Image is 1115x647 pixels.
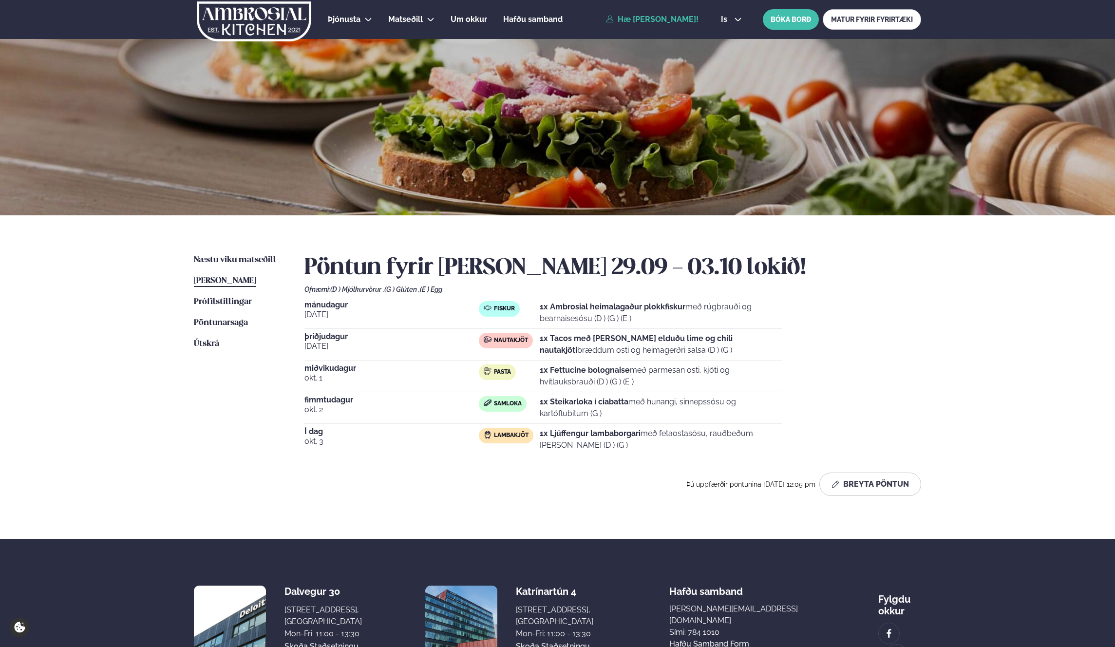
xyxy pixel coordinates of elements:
[194,275,256,287] a: [PERSON_NAME]
[669,578,743,597] span: Hafðu samband
[284,628,362,640] div: Mon-Fri: 11:00 - 13:30
[304,372,479,384] span: okt. 1
[196,1,312,41] img: logo
[540,397,628,406] strong: 1x Steikarloka í ciabatta
[304,396,479,404] span: fimmtudagur
[516,604,593,628] div: [STREET_ADDRESS], [GEOGRAPHIC_DATA]
[686,480,815,488] span: Þú uppfærðir pöntunina [DATE] 12:05 pm
[516,586,593,597] div: Katrínartún 4
[484,400,491,406] img: sandwich-new-16px.svg
[503,15,563,24] span: Hafðu samband
[540,365,630,375] strong: 1x Fettucine bolognaise
[304,436,479,447] span: okt. 3
[494,305,515,313] span: Fiskur
[304,309,479,321] span: [DATE]
[451,15,487,24] span: Um okkur
[194,319,248,327] span: Pöntunarsaga
[304,404,479,416] span: okt. 2
[304,254,921,282] h2: Pöntun fyrir [PERSON_NAME] 29.09 - 03.10 lokið!
[884,628,894,639] img: image alt
[494,432,529,439] span: Lambakjöt
[304,285,921,293] div: Ofnæmi:
[194,298,252,306] span: Prófílstillingar
[484,336,491,343] img: beef.svg
[284,604,362,628] div: [STREET_ADDRESS], [GEOGRAPHIC_DATA]
[540,428,782,451] p: með fetaostasósu, rauðbeðum [PERSON_NAME] (D ) (G )
[540,333,782,356] p: bræddum osti og heimagerðri salsa (D ) (G )
[540,302,685,311] strong: 1x Ambrosial heimalagaður plokkfiskur
[669,627,803,638] p: Sími: 784 1010
[819,473,921,496] button: Breyta Pöntun
[494,368,511,376] span: Pasta
[540,334,733,355] strong: 1x Tacos með [PERSON_NAME] elduðu lime og chili nautakjöti
[878,586,921,617] div: Fylgdu okkur
[194,254,276,266] a: Næstu viku matseðill
[713,16,750,23] button: is
[451,14,487,25] a: Um okkur
[494,337,528,344] span: Nautakjöt
[540,429,641,438] strong: 1x Ljúffengur lambaborgari
[194,296,252,308] a: Prófílstillingar
[304,364,479,372] span: miðvikudagur
[484,367,491,375] img: pasta.svg
[304,333,479,341] span: þriðjudagur
[304,341,479,352] span: [DATE]
[194,256,276,264] span: Næstu viku matseðill
[540,364,782,388] p: með parmesan osti, kjöti og hvítlauksbrauði (D ) (G ) (E )
[484,304,491,312] img: fish.svg
[540,396,782,419] p: með hunangi, sinnepssósu og kartöflubitum (G )
[328,15,360,24] span: Þjónusta
[763,9,819,30] button: BÓKA BORÐ
[194,317,248,329] a: Pöntunarsaga
[516,628,593,640] div: Mon-Fri: 11:00 - 13:30
[330,285,384,293] span: (D ) Mjólkurvörur ,
[823,9,921,30] a: MATUR FYRIR FYRIRTÆKI
[388,15,423,24] span: Matseðill
[328,14,360,25] a: Þjónusta
[721,16,730,23] span: is
[494,400,522,408] span: Samloka
[606,15,699,24] a: Hæ [PERSON_NAME]!
[10,617,30,637] a: Cookie settings
[304,301,479,309] span: mánudagur
[503,14,563,25] a: Hafðu samband
[388,14,423,25] a: Matseðill
[194,277,256,285] span: [PERSON_NAME]
[304,428,479,436] span: Í dag
[194,338,219,350] a: Útskrá
[879,623,899,644] a: image alt
[284,586,362,597] div: Dalvegur 30
[669,603,803,627] a: [PERSON_NAME][EMAIL_ADDRESS][DOMAIN_NAME]
[420,285,442,293] span: (E ) Egg
[384,285,420,293] span: (G ) Glúten ,
[540,301,782,324] p: með rúgbrauði og bearnaisesósu (D ) (G ) (E )
[194,340,219,348] span: Útskrá
[484,431,491,438] img: Lamb.svg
